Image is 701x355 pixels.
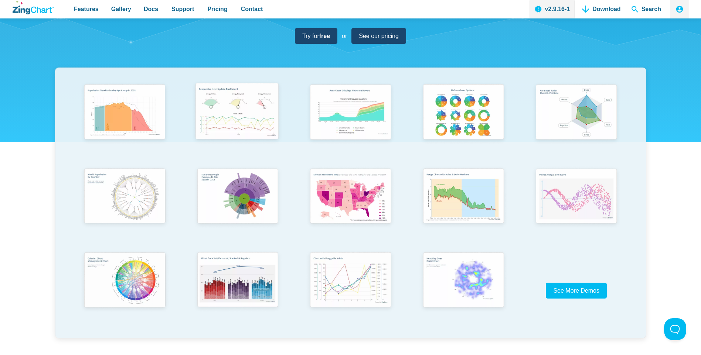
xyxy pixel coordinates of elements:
img: Points Along a Sine Wave [531,165,621,229]
img: Heatmap Over Radar Chart [418,249,508,313]
a: World Population by Country [68,165,181,249]
a: Mixed Data Set (Clustered, Stacked, and Regular) [181,249,294,332]
img: Population Distribution by Age Group in 2052 [79,81,170,145]
a: Population Distribution by Age Group in 2052 [68,81,181,165]
img: Sun Burst Plugin Example ft. File System Data [193,165,283,229]
span: Pricing [207,4,227,14]
a: Points Along a Sine Wave [520,165,633,249]
a: See More Demos [546,283,607,299]
a: Chart with Draggable Y-Axis [294,249,407,332]
img: Pie Transform Options [418,81,508,145]
iframe: Toggle Customer Support [664,318,686,340]
span: Contact [241,4,263,14]
strong: free [319,33,330,39]
a: ZingChart Logo. Click to return to the homepage [13,1,54,14]
span: Try for [302,31,330,41]
img: World Population by Country [79,165,170,230]
span: Docs [144,4,158,14]
span: Support [171,4,194,14]
a: Election Predictions Map [294,165,407,249]
a: Range Chart with Rultes & Scale Markers [407,165,520,249]
span: See our pricing [359,31,399,41]
a: Try forfree [295,28,337,44]
a: Area Chart (Displays Nodes on Hover) [294,81,407,165]
span: or [342,31,347,41]
a: Responsive Live Update Dashboard [181,81,294,165]
img: Mixed Data Set (Clustered, Stacked, and Regular) [193,249,283,313]
img: Chart with Draggable Y-Axis [305,249,395,313]
a: Pie Transform Options [407,81,520,165]
img: Range Chart with Rultes & Scale Markers [418,165,508,230]
img: Colorful Chord Management Chart [79,249,170,313]
a: Animated Radar Chart ft. Pet Data [520,81,633,165]
span: Features [74,4,99,14]
img: Election Predictions Map [305,165,395,229]
img: Animated Radar Chart ft. Pet Data [531,81,621,145]
a: Heatmap Over Radar Chart [407,249,520,332]
span: Gallery [111,4,131,14]
img: Area Chart (Displays Nodes on Hover) [305,81,395,145]
a: Sun Burst Plugin Example ft. File System Data [181,165,294,249]
a: See our pricing [351,28,406,44]
span: See More Demos [553,287,599,294]
a: Colorful Chord Management Chart [68,249,181,332]
img: Responsive Live Update Dashboard [190,79,283,146]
